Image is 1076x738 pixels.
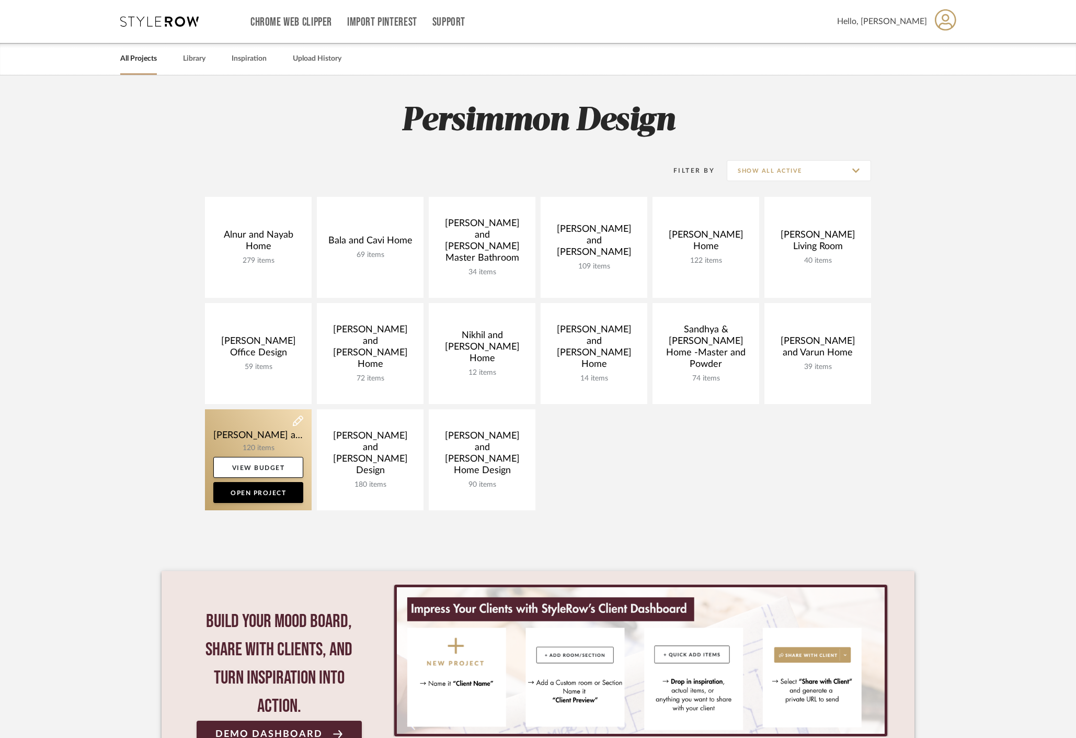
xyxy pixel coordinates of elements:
[325,374,415,383] div: 72 items
[549,374,639,383] div: 14 items
[773,363,863,372] div: 39 items
[773,336,863,363] div: [PERSON_NAME] and Varun Home
[837,15,927,28] span: Hello, [PERSON_NAME]
[661,324,751,374] div: Sandhya & [PERSON_NAME] Home -Master and Powder
[293,52,341,66] a: Upload History
[549,262,639,271] div: 109 items
[397,587,885,734] img: StyleRow_Client_Dashboard_Banner__1_.png
[213,229,303,256] div: Alnur and Nayab Home
[661,256,751,265] div: 122 items
[437,368,527,377] div: 12 items
[437,268,527,277] div: 34 items
[437,218,527,268] div: [PERSON_NAME] and [PERSON_NAME] Master Bathroom
[325,324,415,374] div: [PERSON_NAME] and [PERSON_NAME] Home
[213,482,303,503] a: Open Project
[325,235,415,251] div: Bala and Cavi Home
[773,256,863,265] div: 40 items
[213,457,303,478] a: View Budget
[660,165,715,176] div: Filter By
[437,430,527,480] div: [PERSON_NAME] and [PERSON_NAME] Home Design
[213,336,303,363] div: [PERSON_NAME] Office Design
[250,18,332,27] a: Chrome Web Clipper
[393,585,888,736] div: 0
[437,480,527,489] div: 90 items
[162,102,914,141] h2: Persimmon Design
[347,18,417,27] a: Import Pinterest
[661,374,751,383] div: 74 items
[549,223,639,262] div: [PERSON_NAME] and [PERSON_NAME]
[773,229,863,256] div: [PERSON_NAME] Living Room
[213,363,303,372] div: 59 items
[213,256,303,265] div: 279 items
[232,52,267,66] a: Inspiration
[325,480,415,489] div: 180 items
[325,430,415,480] div: [PERSON_NAME] and [PERSON_NAME] Design
[437,330,527,368] div: Nikhil and [PERSON_NAME] Home
[549,324,639,374] div: [PERSON_NAME] and [PERSON_NAME] Home
[432,18,465,27] a: Support
[325,251,415,260] div: 69 items
[183,52,205,66] a: Library
[197,608,362,721] div: Build your mood board, share with clients, and turn inspiration into action.
[661,229,751,256] div: [PERSON_NAME] Home
[120,52,157,66] a: All Projects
